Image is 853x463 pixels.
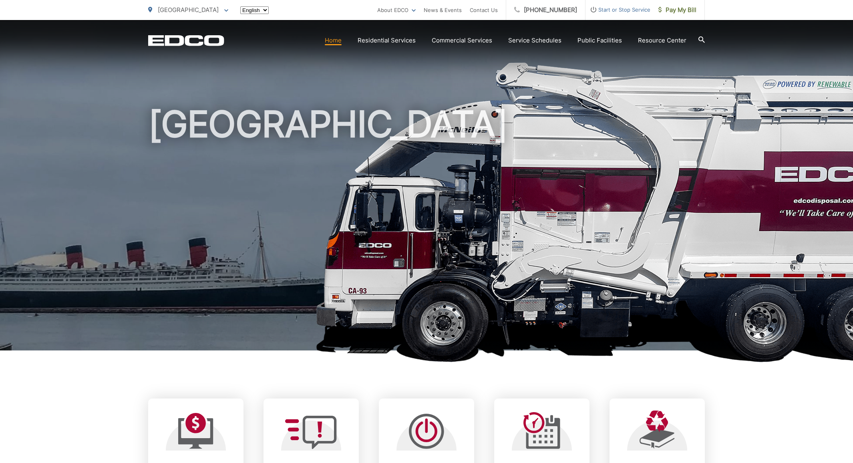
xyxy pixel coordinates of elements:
[577,36,622,45] a: Public Facilities
[658,5,696,15] span: Pay My Bill
[158,6,219,14] span: [GEOGRAPHIC_DATA]
[148,35,224,46] a: EDCD logo. Return to the homepage.
[325,36,342,45] a: Home
[377,5,416,15] a: About EDCO
[148,104,705,358] h1: [GEOGRAPHIC_DATA]
[424,5,462,15] a: News & Events
[508,36,561,45] a: Service Schedules
[638,36,686,45] a: Resource Center
[358,36,416,45] a: Residential Services
[432,36,492,45] a: Commercial Services
[240,6,269,14] select: Select a language
[470,5,498,15] a: Contact Us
